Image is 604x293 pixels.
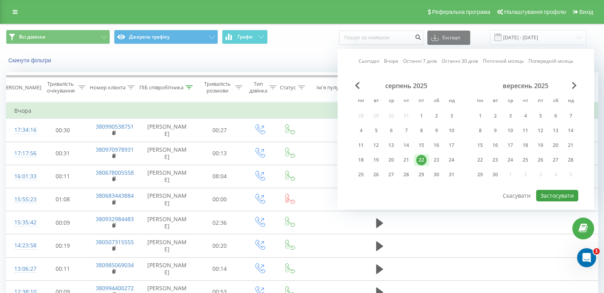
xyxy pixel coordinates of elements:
[535,140,546,150] div: 19
[444,139,459,151] div: нд 17 серп 2025 р.
[401,125,411,136] div: 7
[386,140,396,150] div: 13
[19,34,45,40] span: Всі дзвінки
[563,139,578,151] div: нд 21 вер 2025 р.
[565,125,576,136] div: 14
[579,9,593,15] span: Вихід
[14,169,30,184] div: 16:01:33
[356,125,366,136] div: 4
[371,140,381,150] div: 12
[384,125,399,137] div: ср 6 серп 2025 р.
[414,154,429,166] div: пт 22 серп 2025 р.
[403,58,437,65] a: Останні 7 днів
[565,95,577,107] abbr: неділя
[475,125,485,136] div: 8
[518,139,533,151] div: чт 18 вер 2025 р.
[96,192,134,199] a: 380683443884
[96,169,134,176] a: 380678005558
[535,125,546,136] div: 12
[593,248,600,254] span: 1
[446,111,457,121] div: 3
[38,188,88,211] td: 01:08
[237,34,253,40] span: Графік
[520,140,531,150] div: 18
[399,139,414,151] div: чт 14 серп 2025 р.
[96,284,134,292] a: 380994400272
[370,95,382,107] abbr: вівторок
[548,125,563,137] div: сб 13 вер 2025 р.
[359,58,379,65] a: Сьогодні
[90,84,125,91] div: Номер клієнта
[316,84,339,91] div: Ім'я пулу
[503,154,518,166] div: ср 24 вер 2025 р.
[548,110,563,122] div: сб 6 вер 2025 р.
[38,211,88,234] td: 00:09
[401,140,411,150] div: 14
[401,155,411,165] div: 21
[529,58,573,65] a: Попередній місяць
[563,110,578,122] div: нд 7 вер 2025 р.
[355,95,367,107] abbr: понеділок
[371,125,381,136] div: 5
[473,154,488,166] div: пн 22 вер 2025 р.
[6,57,55,64] button: Скинути фільтри
[399,169,414,181] div: чт 28 серп 2025 р.
[431,140,442,150] div: 16
[386,170,396,180] div: 27
[550,95,562,107] abbr: субота
[473,139,488,151] div: пн 15 вер 2025 р.
[416,125,426,136] div: 8
[414,110,429,122] div: пт 1 серп 2025 р.
[429,139,444,151] div: сб 16 серп 2025 р.
[572,82,577,89] span: Next Month
[565,155,576,165] div: 28
[139,119,195,142] td: [PERSON_NAME]
[14,261,30,277] div: 13:06:27
[475,170,485,180] div: 29
[1,84,41,91] div: [PERSON_NAME]
[401,170,411,180] div: 28
[38,165,88,188] td: 00:11
[356,140,366,150] div: 11
[533,139,548,151] div: пт 19 вер 2025 р.
[490,155,500,165] div: 23
[488,169,503,181] div: вт 30 вер 2025 р.
[446,95,457,107] abbr: неділя
[431,170,442,180] div: 30
[520,111,531,121] div: 4
[356,170,366,180] div: 25
[369,139,384,151] div: вт 12 серп 2025 р.
[339,31,423,45] input: Пошук за номером
[446,125,457,136] div: 10
[505,125,515,136] div: 10
[475,111,485,121] div: 1
[488,154,503,166] div: вт 23 вер 2025 р.
[565,111,576,121] div: 7
[490,111,500,121] div: 2
[548,154,563,166] div: сб 27 вер 2025 р.
[195,119,245,142] td: 00:27
[550,155,561,165] div: 27
[429,169,444,181] div: сб 30 серп 2025 р.
[355,82,360,89] span: Previous Month
[427,31,470,45] button: Експорт
[414,125,429,137] div: пт 8 серп 2025 р.
[520,155,531,165] div: 25
[384,169,399,181] div: ср 27 серп 2025 р.
[442,58,478,65] a: Останні 30 днів
[369,125,384,137] div: вт 5 серп 2025 р.
[195,188,245,211] td: 00:00
[430,95,442,107] abbr: субота
[96,238,134,246] a: 380507315555
[444,110,459,122] div: нд 3 серп 2025 р.
[444,154,459,166] div: нд 24 серп 2025 р.
[490,170,500,180] div: 30
[195,234,245,257] td: 00:20
[414,139,429,151] div: пт 15 серп 2025 р.
[505,140,515,150] div: 17
[399,125,414,137] div: чт 7 серп 2025 р.
[488,125,503,137] div: вт 9 вер 2025 р.
[38,234,88,257] td: 00:19
[38,257,88,280] td: 00:11
[475,140,485,150] div: 15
